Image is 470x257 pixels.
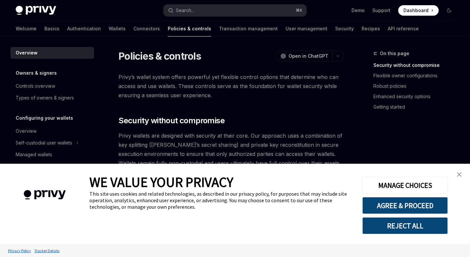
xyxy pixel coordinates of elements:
[16,151,52,159] div: Managed wallets
[335,21,354,37] a: Security
[44,21,59,37] a: Basics
[398,5,439,16] a: Dashboard
[352,7,365,14] a: Demo
[373,70,460,81] a: Flexible owner configurations
[10,149,94,160] a: Managed wallets
[16,162,58,170] div: Common use cases
[362,177,448,194] button: MANAGE CHOICES
[453,168,466,181] a: close banner
[133,21,160,37] a: Connectors
[219,21,278,37] a: Transaction management
[16,69,57,77] h5: Owners & signers
[10,47,94,59] a: Overview
[16,127,37,135] div: Overview
[16,82,55,90] div: Controls overview
[373,81,460,91] a: Robust policies
[403,7,429,14] span: Dashboard
[16,114,73,122] h5: Configuring your wallets
[444,5,454,16] button: Toggle dark mode
[362,197,448,214] button: AGREE & PROCEED
[380,50,409,57] span: On this page
[16,139,72,147] div: Self-custodial user wallets
[118,131,343,168] span: Privy wallets are designed with security at their core. Our approach uses a combination of key sp...
[362,217,448,234] button: REJECT ALL
[10,181,80,209] img: company logo
[276,51,332,62] button: Open in ChatGPT
[362,21,380,37] a: Recipes
[16,49,38,57] div: Overview
[10,137,94,149] button: Toggle Self-custodial user wallets section
[10,125,94,137] a: Overview
[7,245,33,256] a: Privacy Policy
[10,80,94,92] a: Controls overview
[373,102,460,112] a: Getting started
[118,115,225,126] span: Security without compromise
[118,72,343,100] span: Privy’s wallet system offers powerful yet flexible control options that determine who can access ...
[457,172,462,177] img: close banner
[89,174,233,190] span: WE VALUE YOUR PRIVACY
[109,21,126,37] a: Wallets
[118,50,201,62] h1: Policies & controls
[33,245,61,256] a: Tracker Details
[388,21,419,37] a: API reference
[373,60,460,70] a: Security without compromise
[67,21,101,37] a: Authentication
[16,21,37,37] a: Welcome
[16,94,74,102] div: Types of owners & signers
[296,8,303,13] span: ⌘ K
[289,53,328,59] span: Open in ChatGPT
[168,21,211,37] a: Policies & controls
[16,6,56,15] img: dark logo
[176,7,194,14] div: Search...
[89,190,352,210] div: This site uses cookies and related technologies, as described in our privacy policy, for purposes...
[164,5,306,16] button: Open search
[10,92,94,104] a: Types of owners & signers
[286,21,327,37] a: User management
[373,91,460,102] a: Enhanced security options
[372,7,390,14] a: Support
[10,160,94,172] button: Toggle Common use cases section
